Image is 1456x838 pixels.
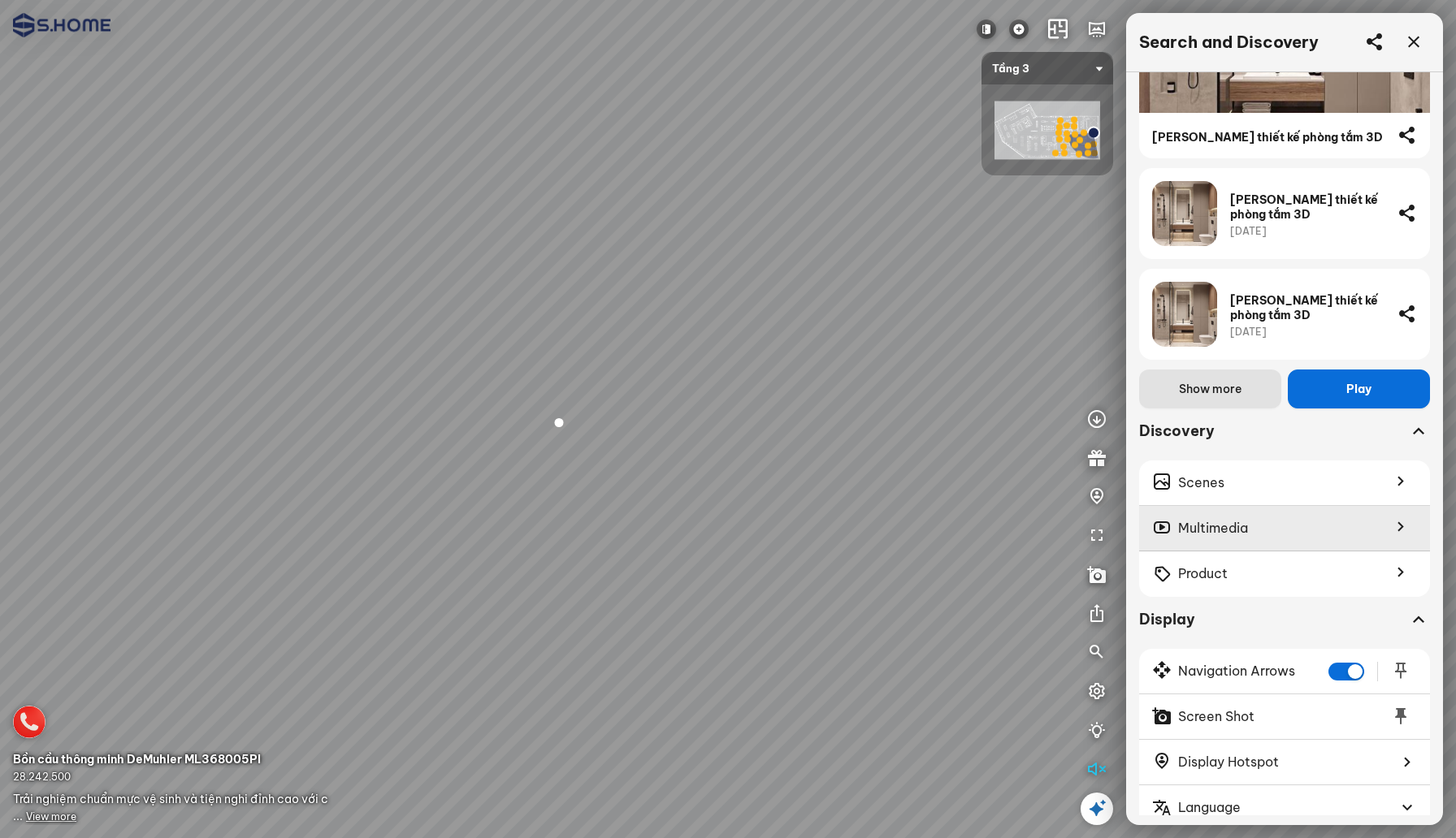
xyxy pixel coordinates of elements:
span: View more [26,810,76,823]
div: [PERSON_NAME] thiết kế phòng tắm 3D [1230,293,1384,322]
div: Search and Discovery [1139,32,1319,52]
img: Style_gift_EGDFYRADE66.svg [1087,448,1107,468]
div: [DATE] [1230,326,1384,339]
span: Play [1346,381,1371,397]
span: Tầng 3 [992,52,1103,84]
img: shome_ha_dong_l_EDTARCY6XNHH.png [994,102,1100,160]
div: Display [1139,610,1430,649]
span: Show more [1179,381,1241,397]
div: Discovery [1139,421,1430,460]
span: Display Hotspot [1178,752,1279,772]
img: logo [13,13,110,37]
div: [DATE] [1230,225,1384,238]
span: Language [1178,797,1241,818]
div: Discovery [1139,421,1407,441]
button: Show more [1139,369,1281,408]
span: ... [13,809,76,823]
img: hotline_icon_VCHHFN9JCFPE.png [13,706,45,738]
div: [PERSON_NAME] thiết kế phòng tắm 3D [1152,130,1384,145]
span: Scenes [1178,473,1224,493]
div: [PERSON_NAME] thiết kế phòng tắm 3D [1230,192,1384,222]
button: Play [1288,369,1430,408]
span: Multimedia [1178,518,1248,538]
img: logo [1009,19,1029,39]
span: Screen Shot [1178,706,1254,727]
div: Display [1139,610,1407,629]
img: Đóng [977,19,996,39]
span: Product [1178,564,1228,584]
span: Navigation Arrows [1178,661,1295,681]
